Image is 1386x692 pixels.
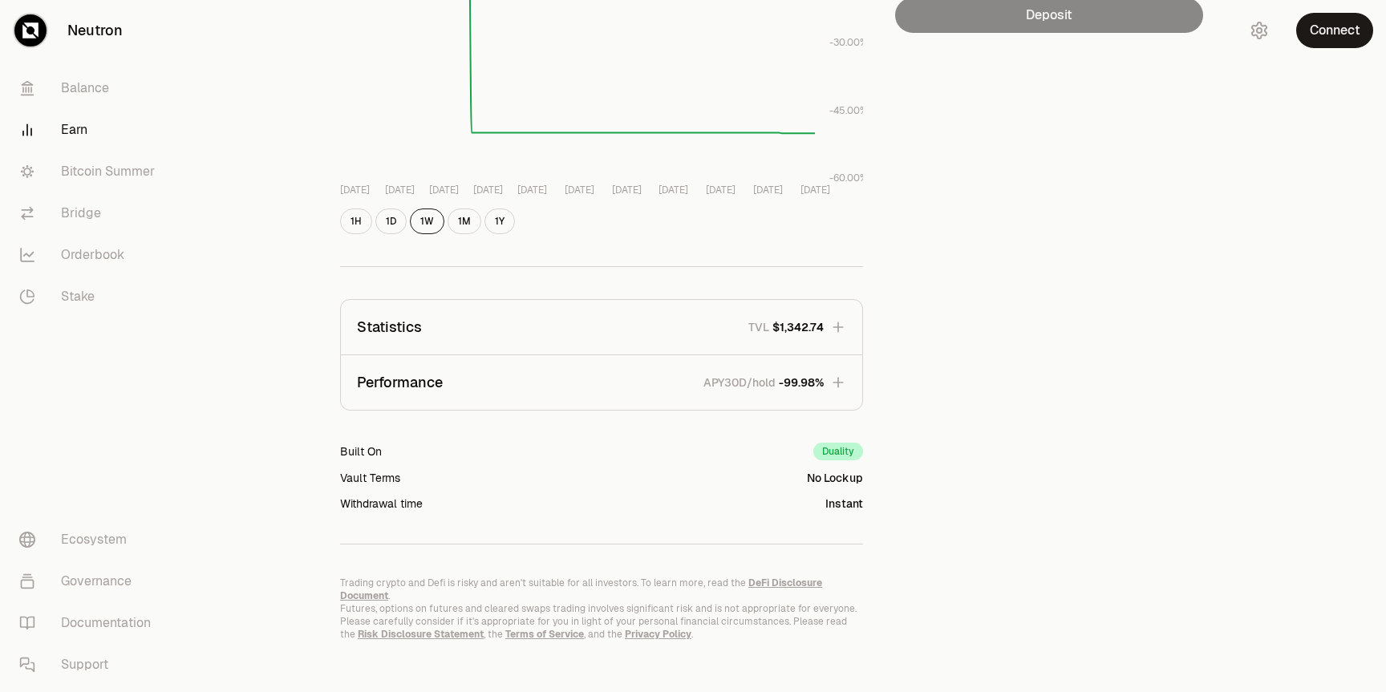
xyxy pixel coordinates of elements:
button: PerformanceAPY30D/hold-99.98% [341,355,862,410]
a: Bitcoin Summer [6,151,173,192]
a: Stake [6,276,173,318]
p: APY30D/hold [703,374,776,391]
tspan: -45.00% [829,104,868,117]
a: Bridge [6,192,173,234]
a: Support [6,644,173,686]
a: Privacy Policy [625,628,691,641]
button: 1H [340,208,372,234]
a: Documentation [6,602,173,644]
a: Risk Disclosure Statement [358,628,484,641]
tspan: [DATE] [473,184,503,196]
p: TVL [748,319,769,335]
tspan: [DATE] [565,184,594,196]
div: Withdrawal time [340,496,423,512]
tspan: [DATE] [517,184,547,196]
button: 1M [448,208,481,234]
p: Performance [357,371,443,394]
div: Duality [813,443,863,460]
span: $1,342.74 [772,319,824,335]
button: StatisticsTVL$1,342.74 [341,300,862,354]
tspan: [DATE] [429,184,459,196]
p: Trading crypto and Defi is risky and aren't suitable for all investors. To learn more, read the . [340,577,863,602]
tspan: [DATE] [706,184,736,196]
tspan: [DATE] [612,184,642,196]
div: Built On [340,443,382,459]
tspan: [DATE] [385,184,415,196]
button: 1W [410,208,444,234]
a: Terms of Service [505,628,584,641]
tspan: -30.00% [829,36,868,49]
button: Connect [1296,13,1373,48]
a: Governance [6,560,173,602]
tspan: [DATE] [340,184,370,196]
div: Instant [825,496,863,512]
p: Futures, options on futures and cleared swaps trading involves significant risk and is not approp... [340,602,863,641]
button: 1D [375,208,407,234]
a: Ecosystem [6,519,173,560]
div: No Lockup [807,470,863,486]
button: 1Y [484,208,515,234]
p: Statistics [357,316,422,338]
a: Orderbook [6,234,173,276]
a: DeFi Disclosure Document [340,577,822,602]
span: -99.98% [779,374,824,391]
tspan: [DATE] [753,184,783,196]
tspan: [DATE] [800,184,830,196]
div: Vault Terms [340,470,400,486]
a: Earn [6,109,173,151]
tspan: -60.00% [829,172,868,184]
tspan: [DATE] [659,184,688,196]
a: Balance [6,67,173,109]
